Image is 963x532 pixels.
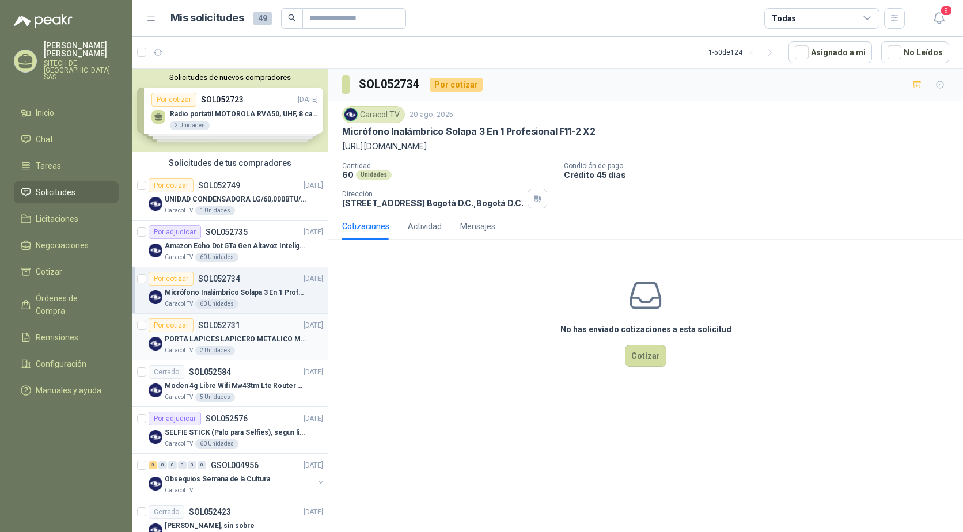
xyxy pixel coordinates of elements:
a: Por adjudicarSOL052735[DATE] Company LogoAmazon Echo Dot 5Ta Gen Altavoz Inteligente Alexa AzulCa... [132,221,328,267]
a: Por cotizarSOL052749[DATE] Company LogoUNIDAD CONDENSADORA LG/60,000BTU/220V/R410A: ICaracol TV1 ... [132,174,328,221]
p: UNIDAD CONDENSADORA LG/60,000BTU/220V/R410A: I [165,194,308,205]
button: 9 [928,8,949,29]
p: SOL052423 [189,508,231,516]
h3: SOL052734 [359,75,420,93]
span: 9 [940,5,953,16]
span: Negociaciones [36,239,89,252]
div: 3 [149,461,157,469]
p: [PERSON_NAME], sin sobre [165,520,255,531]
div: 5 Unidades [195,393,235,402]
button: Cotizar [625,345,666,367]
button: Solicitudes de nuevos compradores [137,73,323,82]
div: Actividad [408,220,442,233]
span: Inicio [36,107,54,119]
div: Unidades [356,170,392,180]
div: 60 Unidades [195,253,238,262]
div: 0 [178,461,187,469]
p: Caracol TV [165,486,193,495]
a: Inicio [14,102,119,124]
div: Todas [772,12,796,25]
p: Obsequios Semana de la Cultura [165,474,270,485]
p: SOL052735 [206,228,248,236]
p: Caracol TV [165,439,193,449]
div: 0 [198,461,206,469]
a: Por cotizarSOL052734[DATE] Company LogoMicrófono Inalámbrico Solapa 3 En 1 Profesional F11-2 X2Ca... [132,267,328,314]
span: Chat [36,133,53,146]
p: SOL052584 [189,368,231,376]
p: [DATE] [304,273,323,284]
img: Company Logo [149,430,162,444]
p: [DATE] [304,320,323,331]
p: SITECH DE [GEOGRAPHIC_DATA] SAS [44,60,119,81]
a: Remisiones [14,326,119,348]
div: 0 [188,461,196,469]
div: 2 Unidades [195,346,235,355]
p: [DATE] [304,180,323,191]
div: 60 Unidades [195,299,238,309]
p: SOL052576 [206,415,248,423]
span: Licitaciones [36,212,78,225]
p: Micrófono Inalámbrico Solapa 3 En 1 Profesional F11-2 X2 [342,126,596,138]
p: [URL][DOMAIN_NAME] [342,140,949,153]
button: No Leídos [881,41,949,63]
a: 3 0 0 0 0 0 GSOL004956[DATE] Company LogoObsequios Semana de la CulturaCaracol TV [149,458,325,495]
a: Manuales y ayuda [14,379,119,401]
div: Solicitudes de tus compradores [132,152,328,174]
p: Caracol TV [165,393,193,402]
span: Solicitudes [36,186,75,199]
p: Amazon Echo Dot 5Ta Gen Altavoz Inteligente Alexa Azul [165,241,308,252]
img: Company Logo [149,244,162,257]
p: Moden 4g Libre Wifi Mw43tm Lte Router Móvil Internet 5ghz [165,381,308,392]
a: Negociaciones [14,234,119,256]
p: Condición de pago [564,162,958,170]
p: Cantidad [342,162,555,170]
img: Company Logo [149,477,162,491]
p: [DATE] [304,227,323,238]
div: Cerrado [149,365,184,379]
img: Company Logo [149,383,162,397]
a: Por adjudicarSOL052576[DATE] Company LogoSELFIE STICK (Palo para Selfies), segun link adjuntoCara... [132,407,328,454]
p: 60 [342,170,354,180]
a: CerradoSOL052584[DATE] Company LogoModen 4g Libre Wifi Mw43tm Lte Router Móvil Internet 5ghzCarac... [132,360,328,407]
div: Por cotizar [149,318,194,332]
span: Tareas [36,159,61,172]
img: Logo peakr [14,14,73,28]
p: Caracol TV [165,253,193,262]
a: Solicitudes [14,181,119,203]
a: Por cotizarSOL052731[DATE] Company LogoPORTA LAPICES LAPICERO METALICO MALLA. IGUALES A LOS DEL L... [132,314,328,360]
p: Micrófono Inalámbrico Solapa 3 En 1 Profesional F11-2 X2 [165,287,308,298]
span: search [288,14,296,22]
img: Company Logo [149,337,162,351]
div: Cotizaciones [342,220,389,233]
p: PORTA LAPICES LAPICERO METALICO MALLA. IGUALES A LOS DEL LIK ADJUNTO [165,334,308,345]
div: Por cotizar [149,178,194,192]
p: 20 ago, 2025 [410,109,453,120]
a: Chat [14,128,119,150]
div: Por cotizar [430,78,483,92]
p: SOL052749 [198,181,240,189]
p: Crédito 45 días [564,170,958,180]
p: [PERSON_NAME] [PERSON_NAME] [44,41,119,58]
a: Configuración [14,353,119,375]
h3: No has enviado cotizaciones a esta solicitud [560,323,731,336]
span: 49 [253,12,272,25]
img: Company Logo [344,108,357,121]
div: Solicitudes de nuevos compradoresPor cotizarSOL052723[DATE] Radio portatil MOTOROLA RVA50, UHF, 8... [132,69,328,152]
p: SELFIE STICK (Palo para Selfies), segun link adjunto [165,427,308,438]
a: Tareas [14,155,119,177]
button: Asignado a mi [788,41,872,63]
p: SOL052734 [198,275,240,283]
div: 1 - 50 de 124 [708,43,779,62]
p: Dirección [342,190,523,198]
div: Mensajes [460,220,495,233]
img: Company Logo [149,197,162,211]
span: Órdenes de Compra [36,292,108,317]
p: [DATE] [304,460,323,471]
div: 0 [168,461,177,469]
div: Caracol TV [342,106,405,123]
span: Configuración [36,358,86,370]
div: 0 [158,461,167,469]
p: [DATE] [304,413,323,424]
div: Cerrado [149,505,184,519]
div: 1 Unidades [195,206,235,215]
